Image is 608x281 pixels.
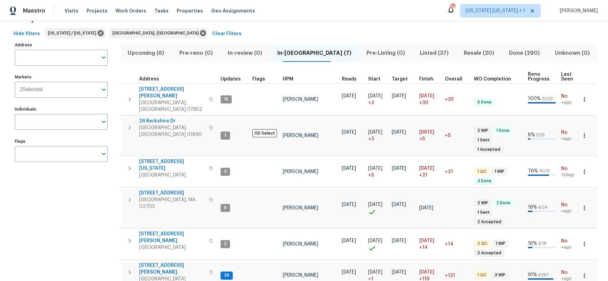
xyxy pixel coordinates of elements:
span: 2 QC [475,241,490,247]
span: 61 / 67 [538,273,549,277]
button: Hide filters [11,28,43,40]
span: 2 Accepted [475,250,504,256]
span: 16 % [528,241,537,246]
span: 26 Berkshire Dr [139,118,205,124]
span: Target [392,77,408,81]
span: [PERSON_NAME] [283,133,318,138]
span: No [561,238,579,244]
span: [DATE] [368,94,382,98]
span: 100 % [528,96,541,101]
button: Open [99,117,108,126]
span: HPM [283,77,293,81]
td: Scheduled to finish 30 day(s) late [416,84,442,115]
div: [GEOGRAPHIC_DATA], [GEOGRAPHIC_DATA] [109,28,207,39]
span: ∞ ago [561,100,579,106]
span: 22 / 22 [542,97,553,101]
span: Finish [419,77,433,81]
span: 12d ago [561,172,579,178]
td: Scheduled to finish 14 day(s) late [416,229,442,260]
span: 1 WIP [492,169,507,174]
span: 76 % [528,169,538,173]
span: +14 [419,244,428,251]
span: [PERSON_NAME] [283,169,318,174]
span: +21 [419,172,427,179]
td: Project started on time [365,188,389,228]
span: + 5 [368,172,374,179]
span: 6 [221,205,229,211]
span: [PERSON_NAME] [283,97,318,102]
span: [GEOGRAPHIC_DATA] [139,244,205,251]
span: Projects [86,7,107,14]
td: 30 day(s) past target finish date [442,84,471,115]
span: 3 [221,169,229,174]
span: Flags [252,77,265,81]
span: + 2 [368,99,374,106]
span: [GEOGRAPHIC_DATA], MA 02703 [139,196,205,210]
span: [DATE] [342,94,356,98]
span: [DATE] [342,238,356,243]
span: 1 WIP [493,241,508,247]
span: ∞ ago [561,136,579,142]
span: 8 % [528,133,535,137]
span: [DATE] [392,94,406,98]
div: [US_STATE] / [US_STATE] [45,28,105,39]
span: 10 / 13 [539,169,550,173]
td: Project started 3 days late [365,115,389,156]
span: 2 WIP [475,200,491,206]
span: [DATE] [368,166,382,171]
span: +5 [419,136,425,142]
span: Overall [445,77,462,81]
span: [DATE] [368,238,382,243]
td: 21 day(s) past target finish date [442,156,471,187]
div: 18 [450,4,455,11]
div: Target renovation project end date [392,77,414,81]
span: 2 Selected [20,87,43,93]
span: [GEOGRAPHIC_DATA], [GEOGRAPHIC_DATA] [112,30,201,37]
span: Ready [342,77,357,81]
span: [DATE] [368,270,382,275]
span: [US_STATE] / [US_STATE] [48,30,99,37]
span: [DATE] [342,166,356,171]
span: [STREET_ADDRESS] [139,190,205,196]
span: [DATE] [419,270,434,275]
span: Geo Assignments [211,7,255,14]
span: [PERSON_NAME] [557,7,598,14]
span: [PERSON_NAME] [283,206,318,210]
span: [DATE] [392,202,406,207]
span: [GEOGRAPHIC_DATA], [GEOGRAPHIC_DATA] 01890 [139,124,205,138]
span: Tasks [154,8,169,13]
span: [PERSON_NAME] [283,273,318,278]
span: + 3 [368,136,374,142]
span: 2 [221,241,229,247]
span: Resale (20) [460,48,498,58]
span: [STREET_ADDRESS][PERSON_NAME] [139,262,205,276]
span: 1 Accepted [475,147,503,153]
span: 4 / 24 [538,205,548,209]
span: [STREET_ADDRESS][US_STATE] [139,158,205,172]
label: Markets [15,75,108,79]
span: 1 Done [493,128,512,134]
button: Open [99,85,108,94]
span: No [561,129,579,136]
span: In-review (0) [224,48,266,58]
span: [STREET_ADDRESS][PERSON_NAME] [139,231,205,244]
span: [DATE] [419,206,433,210]
span: 2 Accepted [475,219,504,225]
span: 3 / 18 [538,241,547,245]
span: 1 Sent [475,137,492,143]
span: No [561,165,579,172]
div: Projected renovation finish date [419,77,439,81]
span: +30 [419,99,428,106]
td: Scheduled to finish 21 day(s) late [416,156,442,187]
label: Address [15,43,108,47]
span: [DATE] [368,202,382,207]
span: Hide filters [14,30,40,38]
span: Clear Filters [212,30,242,38]
span: 7 [221,133,229,138]
span: [GEOGRAPHIC_DATA] [139,172,205,179]
span: +121 [445,273,455,278]
span: +21 [445,169,453,174]
span: 2 / 25 [536,133,545,137]
label: Flags [15,139,108,143]
span: [PERSON_NAME] [283,242,318,247]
